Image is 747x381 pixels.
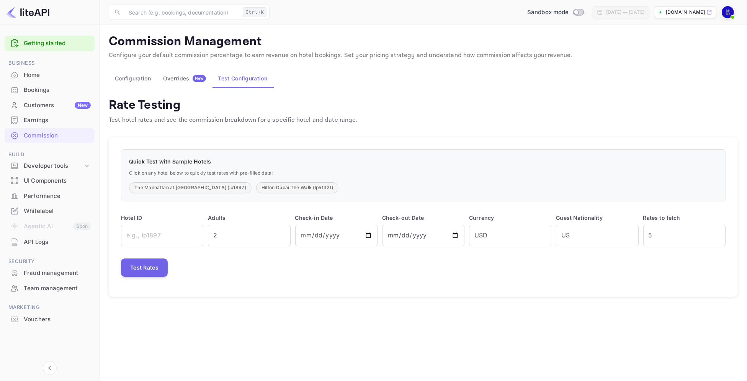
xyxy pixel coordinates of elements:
[109,51,738,60] p: Configure your default commission percentage to earn revenue on hotel bookings. Set your pricing ...
[243,7,266,17] div: Ctrl+K
[24,177,91,185] div: UI Components
[5,281,95,295] a: Team management
[124,5,240,20] input: Search (e.g. bookings, documentation)
[5,266,95,280] a: Fraud management
[24,71,91,80] div: Home
[469,225,551,246] input: USD
[24,269,91,278] div: Fraud management
[722,6,734,18] img: Affirm .
[295,214,378,222] p: Check-in Date
[24,131,91,140] div: Commission
[5,150,95,159] span: Build
[5,128,95,143] div: Commission
[109,69,157,88] button: Configuration
[5,159,95,173] div: Developer tools
[109,116,358,125] p: Test hotel rates and see the commission breakdown for a specific hotel and date range.
[24,207,91,216] div: Whitelabel
[24,116,91,125] div: Earnings
[5,257,95,266] span: Security
[129,182,252,193] button: The Manhattan at [GEOGRAPHIC_DATA] (lp1897)
[24,86,91,95] div: Bookings
[5,312,95,327] div: Vouchers
[129,157,718,165] p: Quick Test with Sample Hotels
[5,83,95,98] div: Bookings
[129,170,718,177] p: Click on any hotel below to quickly test rates with pre-filled data:
[5,204,95,219] div: Whitelabel
[5,98,95,113] div: CustomersNew
[5,128,95,142] a: Commission
[43,361,57,375] button: Collapse navigation
[75,102,91,109] div: New
[5,189,95,203] a: Performance
[24,284,91,293] div: Team management
[5,204,95,218] a: Whitelabel
[24,162,83,170] div: Developer tools
[6,6,49,18] img: LiteAPI logo
[527,8,569,17] span: Sandbox mode
[24,192,91,201] div: Performance
[193,76,206,81] span: New
[5,113,95,128] div: Earnings
[24,101,91,110] div: Customers
[109,34,738,49] p: Commission Management
[5,68,95,83] div: Home
[24,315,91,324] div: Vouchers
[5,113,95,127] a: Earnings
[121,258,168,277] button: Test Rates
[121,214,203,222] p: Hotel ID
[382,214,464,222] p: Check-out Date
[5,59,95,67] span: Business
[5,36,95,51] div: Getting started
[5,303,95,312] span: Marketing
[666,9,705,16] p: [DOMAIN_NAME]
[109,97,358,113] h4: Rate Testing
[643,214,726,222] p: Rates to fetch
[5,173,95,188] a: UI Components
[524,8,587,17] div: Switch to Production mode
[556,225,638,246] input: US
[256,182,338,193] button: Hilton Dubai The Walk (lp5f32f)
[5,189,95,204] div: Performance
[5,312,95,326] a: Vouchers
[5,235,95,250] div: API Logs
[208,214,290,222] p: Adults
[24,238,91,247] div: API Logs
[469,214,551,222] p: Currency
[5,235,95,249] a: API Logs
[212,69,273,88] button: Test Configuration
[556,214,638,222] p: Guest Nationality
[163,75,206,82] div: Overrides
[5,68,95,82] a: Home
[5,83,95,97] a: Bookings
[5,266,95,281] div: Fraud management
[121,225,203,246] input: e.g., lp1897
[5,98,95,112] a: CustomersNew
[24,39,91,48] a: Getting started
[5,281,95,296] div: Team management
[606,9,644,16] div: [DATE] — [DATE]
